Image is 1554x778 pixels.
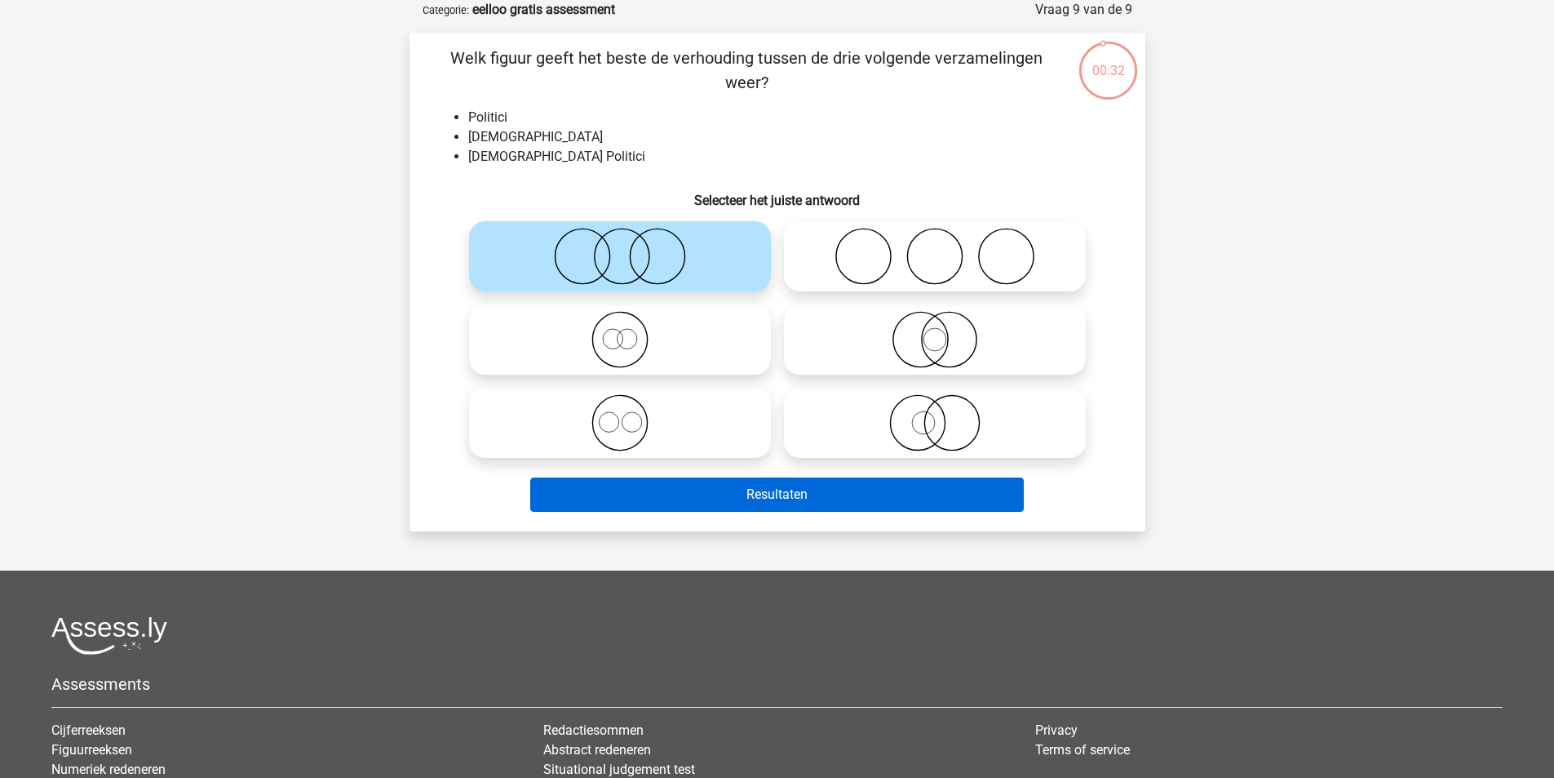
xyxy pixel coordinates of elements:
[1078,40,1139,81] div: 00:32
[472,2,615,17] strong: eelloo gratis assessment
[51,616,167,655] img: Assessly logo
[51,762,166,777] a: Numeriek redeneren
[468,147,1119,167] li: [DEMOGRAPHIC_DATA] Politici
[1035,722,1078,738] a: Privacy
[543,762,695,777] a: Situational judgement test
[530,478,1024,512] button: Resultaten
[468,127,1119,147] li: [DEMOGRAPHIC_DATA]
[436,46,1058,95] p: Welk figuur geeft het beste de verhouding tussen de drie volgende verzamelingen weer?
[543,742,651,758] a: Abstract redeneren
[51,742,132,758] a: Figuurreeksen
[1035,742,1130,758] a: Terms of service
[468,108,1119,127] li: Politici
[436,180,1119,208] h6: Selecteer het juiste antwoord
[423,4,469,16] small: Categorie:
[51,674,1503,694] h5: Assessments
[543,722,644,738] a: Redactiesommen
[51,722,126,738] a: Cijferreeksen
